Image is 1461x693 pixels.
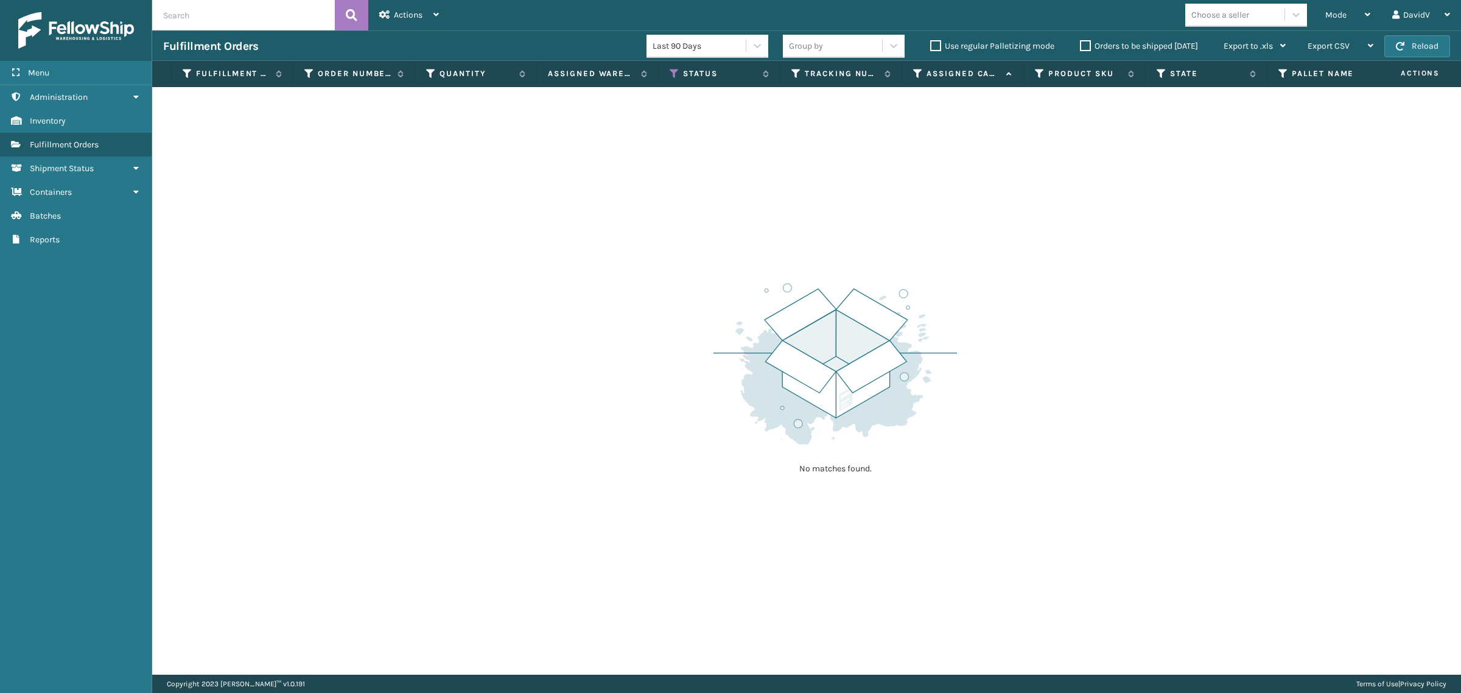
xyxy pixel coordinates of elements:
label: Use regular Palletizing mode [930,41,1054,51]
label: State [1170,68,1244,79]
span: Reports [30,234,60,245]
label: Assigned Warehouse [548,68,635,79]
span: Administration [30,92,88,102]
button: Reload [1384,35,1450,57]
label: Tracking Number [805,68,878,79]
span: Containers [30,187,72,197]
span: Actions [1362,63,1447,83]
span: Mode [1325,10,1347,20]
a: Terms of Use [1356,680,1398,688]
label: Orders to be shipped [DATE] [1080,41,1198,51]
p: Copyright 2023 [PERSON_NAME]™ v 1.0.191 [167,675,305,693]
span: Export to .xls [1224,41,1273,51]
label: Fulfillment Order Id [196,68,270,79]
label: Pallet Name [1292,68,1365,79]
label: Order Number [318,68,391,79]
div: Group by [789,40,823,52]
label: Quantity [440,68,513,79]
label: Status [683,68,757,79]
div: | [1356,675,1446,693]
span: Actions [394,10,422,20]
span: Batches [30,211,61,221]
span: Menu [28,68,49,78]
div: Last 90 Days [653,40,747,52]
span: Shipment Status [30,163,94,174]
label: Product SKU [1048,68,1122,79]
div: Choose a seller [1191,9,1249,21]
span: Inventory [30,116,66,126]
h3: Fulfillment Orders [163,39,258,54]
span: Fulfillment Orders [30,139,99,150]
label: Assigned Carrier Service [927,68,1000,79]
a: Privacy Policy [1400,680,1446,688]
span: Export CSV [1308,41,1350,51]
img: logo [18,12,134,49]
